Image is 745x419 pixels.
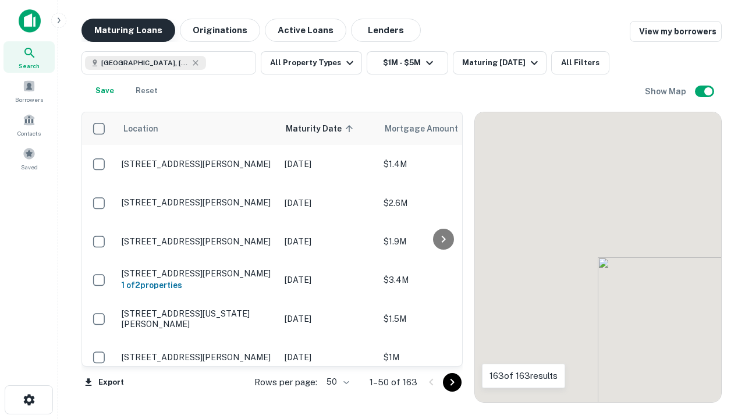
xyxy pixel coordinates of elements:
a: Contacts [3,109,55,140]
p: [DATE] [285,158,372,171]
p: $1.4M [384,158,500,171]
th: Maturity Date [279,112,378,145]
button: $1M - $5M [367,51,448,74]
p: $1M [384,351,500,364]
button: Originations [180,19,260,42]
p: [STREET_ADDRESS][PERSON_NAME] [122,236,273,247]
div: 50 [322,374,351,390]
span: Location [123,122,158,136]
span: Search [19,61,40,70]
button: Lenders [351,19,421,42]
span: [GEOGRAPHIC_DATA], [GEOGRAPHIC_DATA], [GEOGRAPHIC_DATA] [101,58,189,68]
button: Export [81,374,127,391]
a: View my borrowers [630,21,722,42]
a: Saved [3,143,55,174]
p: $3.4M [384,274,500,286]
p: [DATE] [285,313,372,325]
p: Rows per page: [254,375,317,389]
p: [STREET_ADDRESS][PERSON_NAME] [122,268,273,279]
span: Contacts [17,129,41,138]
span: Saved [21,162,38,172]
button: Maturing Loans [81,19,175,42]
span: Mortgage Amount [385,122,473,136]
button: All Property Types [261,51,362,74]
button: Go to next page [443,373,462,392]
h6: 1 of 2 properties [122,279,273,292]
p: [STREET_ADDRESS][PERSON_NAME] [122,159,273,169]
th: Location [116,112,279,145]
p: $1.5M [384,313,500,325]
button: All Filters [551,51,609,74]
button: Save your search to get updates of matches that match your search criteria. [86,79,123,102]
p: [DATE] [285,197,372,210]
p: [STREET_ADDRESS][PERSON_NAME] [122,352,273,363]
div: Maturing [DATE] [462,56,541,70]
p: [DATE] [285,235,372,248]
p: [STREET_ADDRESS][PERSON_NAME] [122,197,273,208]
button: Maturing [DATE] [453,51,547,74]
th: Mortgage Amount [378,112,506,145]
img: capitalize-icon.png [19,9,41,33]
button: Reset [128,79,165,102]
p: $1.9M [384,235,500,248]
p: [DATE] [285,351,372,364]
p: [STREET_ADDRESS][US_STATE][PERSON_NAME] [122,308,273,329]
p: 163 of 163 results [489,369,558,383]
h6: Show Map [645,85,688,98]
p: [DATE] [285,274,372,286]
button: Active Loans [265,19,346,42]
p: $2.6M [384,197,500,210]
a: Search [3,41,55,73]
span: Borrowers [15,95,43,104]
span: Maturity Date [286,122,357,136]
iframe: Chat Widget [687,326,745,382]
div: 0 0 [475,112,721,402]
p: 1–50 of 163 [370,375,417,389]
a: Borrowers [3,75,55,106]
